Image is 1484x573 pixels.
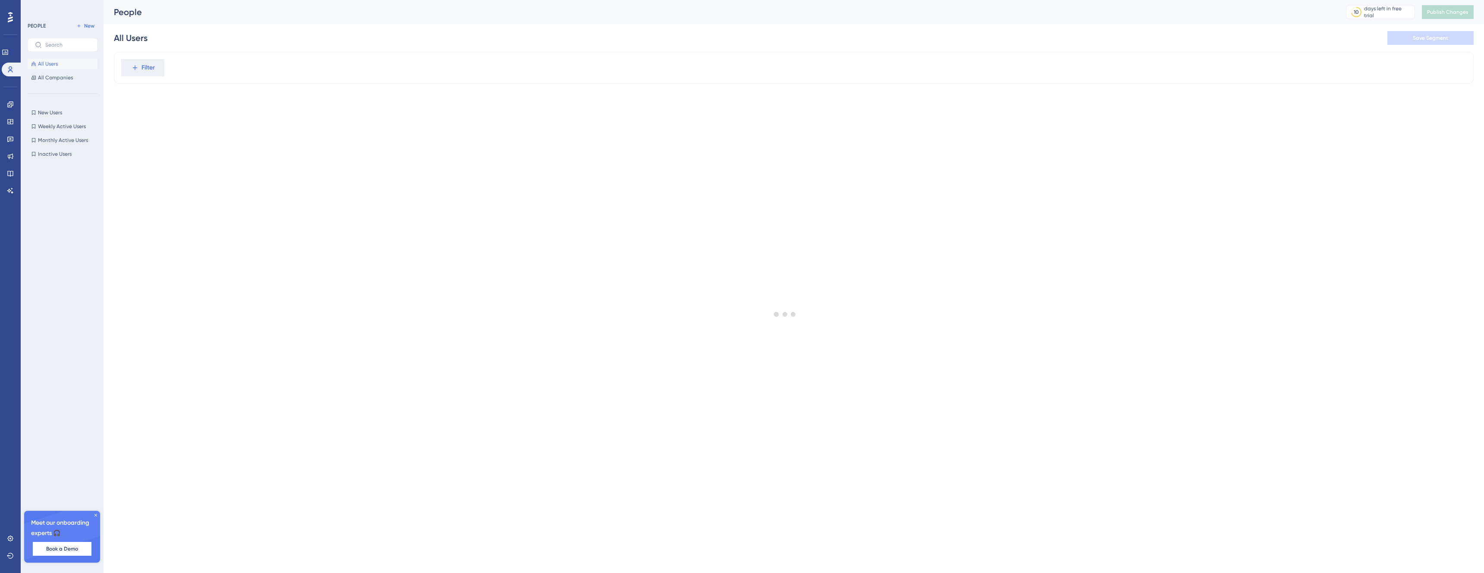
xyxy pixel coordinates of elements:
[1364,5,1412,19] div: days left in free trial
[38,74,73,81] span: All Companies
[1413,35,1448,41] span: Save Segment
[114,32,148,44] div: All Users
[28,72,97,83] button: All Companies
[73,21,97,31] button: New
[1427,9,1468,16] span: Publish Changes
[28,135,97,145] button: Monthly Active Users
[84,22,94,29] span: New
[33,542,91,556] button: Book a Demo
[28,107,97,118] button: New Users
[38,137,88,144] span: Monthly Active Users
[28,22,46,29] div: PEOPLE
[38,151,72,157] span: Inactive Users
[31,518,93,538] span: Meet our onboarding experts 🎧
[45,42,90,48] input: Search
[38,109,62,116] span: New Users
[114,6,1324,18] div: People
[38,123,86,130] span: Weekly Active Users
[46,545,78,552] span: Book a Demo
[28,59,97,69] button: All Users
[28,149,97,159] button: Inactive Users
[1422,5,1474,19] button: Publish Changes
[28,121,97,132] button: Weekly Active Users
[38,60,58,67] span: All Users
[1354,9,1359,16] div: 10
[1387,31,1474,45] button: Save Segment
